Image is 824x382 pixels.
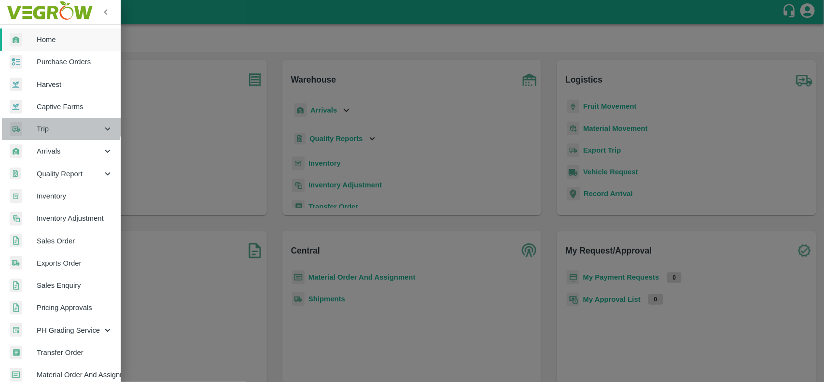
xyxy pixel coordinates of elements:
[37,325,102,336] span: PH Grading Service
[10,234,22,248] img: sales
[10,77,22,92] img: harvest
[37,302,113,313] span: Pricing Approvals
[37,146,102,156] span: Arrivals
[10,256,22,270] img: shipments
[10,323,22,337] img: whTracker
[10,99,22,114] img: harvest
[37,169,102,179] span: Quality Report
[10,346,22,360] img: whTransfer
[10,279,22,293] img: sales
[37,280,113,291] span: Sales Enquiry
[10,55,22,69] img: reciept
[37,369,113,380] span: Material Order And Assignment
[10,168,21,180] img: qualityReport
[37,258,113,269] span: Exports Order
[37,236,113,246] span: Sales Order
[10,33,22,47] img: whArrival
[37,34,113,45] span: Home
[37,79,113,90] span: Harvest
[37,213,113,224] span: Inventory Adjustment
[37,347,113,358] span: Transfer Order
[10,122,22,136] img: delivery
[10,212,22,226] img: inventory
[37,57,113,67] span: Purchase Orders
[10,189,22,203] img: whInventory
[37,124,102,134] span: Trip
[10,301,22,315] img: sales
[37,191,113,201] span: Inventory
[10,368,22,382] img: centralMaterial
[37,101,113,112] span: Captive Farms
[10,144,22,158] img: whArrival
